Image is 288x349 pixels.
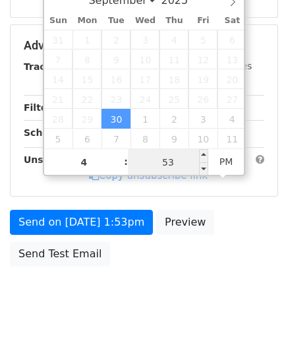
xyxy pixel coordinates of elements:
[24,127,71,138] strong: Schedule
[72,129,101,148] span: October 6, 2025
[222,286,288,349] iframe: Chat Widget
[72,49,101,69] span: September 8, 2025
[130,16,159,25] span: Wed
[24,154,88,165] strong: Unsubscribe
[130,109,159,129] span: October 1, 2025
[101,49,130,69] span: September 9, 2025
[72,16,101,25] span: Mon
[44,109,73,129] span: September 28, 2025
[159,49,188,69] span: September 11, 2025
[44,89,73,109] span: September 21, 2025
[130,129,159,148] span: October 8, 2025
[101,30,130,49] span: September 2, 2025
[128,149,208,175] input: Minute
[217,129,246,148] span: October 11, 2025
[130,69,159,89] span: September 17, 2025
[217,109,246,129] span: October 4, 2025
[217,89,246,109] span: September 27, 2025
[24,102,57,113] strong: Filters
[217,30,246,49] span: September 6, 2025
[188,89,217,109] span: September 26, 2025
[44,30,73,49] span: August 31, 2025
[188,16,217,25] span: Fri
[130,30,159,49] span: September 3, 2025
[188,69,217,89] span: September 19, 2025
[24,61,68,72] strong: Tracking
[10,210,153,235] a: Send on [DATE] 1:53pm
[101,89,130,109] span: September 23, 2025
[10,241,110,267] a: Send Test Email
[188,109,217,129] span: October 3, 2025
[101,109,130,129] span: September 30, 2025
[188,30,217,49] span: September 5, 2025
[44,129,73,148] span: October 5, 2025
[124,148,128,175] span: :
[101,129,130,148] span: October 7, 2025
[159,69,188,89] span: September 18, 2025
[44,69,73,89] span: September 14, 2025
[24,38,264,53] h5: Advanced
[44,149,125,175] input: Hour
[72,89,101,109] span: September 22, 2025
[72,109,101,129] span: September 29, 2025
[217,16,246,25] span: Sat
[72,30,101,49] span: September 1, 2025
[188,49,217,69] span: September 12, 2025
[101,16,130,25] span: Tue
[44,49,73,69] span: September 7, 2025
[101,69,130,89] span: September 16, 2025
[156,210,214,235] a: Preview
[217,49,246,69] span: September 13, 2025
[130,49,159,69] span: September 10, 2025
[208,148,245,175] span: Click to toggle
[44,16,73,25] span: Sun
[130,89,159,109] span: September 24, 2025
[188,129,217,148] span: October 10, 2025
[72,69,101,89] span: September 15, 2025
[159,129,188,148] span: October 9, 2025
[89,170,208,181] a: Copy unsubscribe link
[159,109,188,129] span: October 2, 2025
[159,16,188,25] span: Thu
[159,30,188,49] span: September 4, 2025
[217,69,246,89] span: September 20, 2025
[159,89,188,109] span: September 25, 2025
